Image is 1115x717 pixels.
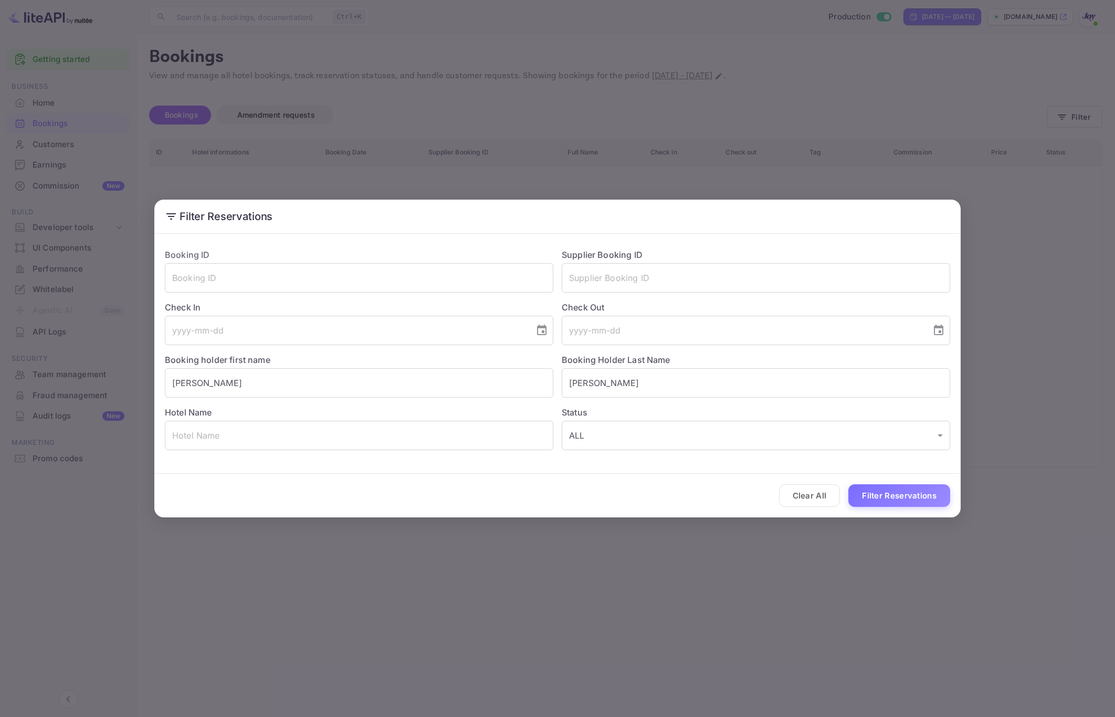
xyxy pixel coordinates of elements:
[154,200,961,233] h2: Filter Reservations
[562,250,643,260] label: Supplier Booking ID
[165,421,553,450] input: Hotel Name
[562,368,950,398] input: Holder Last Name
[165,263,553,293] input: Booking ID
[562,263,950,293] input: Supplier Booking ID
[562,421,950,450] div: ALL
[928,320,949,341] button: Choose date
[562,301,950,314] label: Check Out
[562,406,950,419] label: Status
[165,316,527,345] input: yyyy-mm-dd
[165,250,210,260] label: Booking ID
[165,355,270,365] label: Booking holder first name
[531,320,552,341] button: Choose date
[165,368,553,398] input: Holder First Name
[562,316,924,345] input: yyyy-mm-dd
[165,301,553,314] label: Check In
[165,407,212,418] label: Hotel Name
[562,355,670,365] label: Booking Holder Last Name
[779,484,840,507] button: Clear All
[848,484,950,507] button: Filter Reservations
